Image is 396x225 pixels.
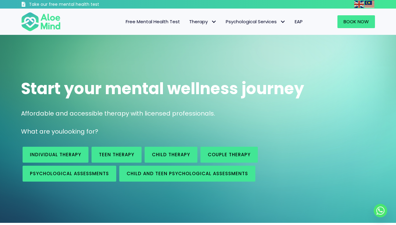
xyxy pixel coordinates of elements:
span: What are you [21,127,63,136]
img: en [354,1,364,8]
a: Teen Therapy [92,147,142,163]
span: Therapy [189,18,217,25]
span: Therapy: submenu [209,17,218,26]
a: Book Now [337,15,375,28]
h3: Take our free mental health test [29,2,132,8]
nav: Menu [69,15,307,28]
span: Couple therapy [208,151,250,158]
a: Psychological ServicesPsychological Services: submenu [221,15,290,28]
a: Whatsapp [374,204,387,217]
a: English [354,1,365,8]
img: Aloe mind Logo [21,12,61,32]
span: looking for? [63,127,98,136]
span: EAP [295,18,303,25]
p: Affordable and accessible therapy with licensed professionals. [21,109,375,118]
span: Start your mental wellness journey [21,77,304,100]
span: Free Mental Health Test [126,18,180,25]
img: ms [365,1,374,8]
a: Take our free mental health test [21,2,132,9]
span: Psychological assessments [30,170,109,177]
a: EAP [290,15,307,28]
span: Book Now [344,18,369,25]
a: Couple therapy [200,147,258,163]
span: Child Therapy [152,151,190,158]
span: Teen Therapy [99,151,134,158]
a: Child and Teen Psychological assessments [119,166,255,182]
span: Psychological Services [226,18,286,25]
span: Child and Teen Psychological assessments [127,170,248,177]
a: TherapyTherapy: submenu [185,15,221,28]
a: Free Mental Health Test [121,15,185,28]
a: Individual therapy [23,147,88,163]
span: Individual therapy [30,151,81,158]
span: Psychological Services: submenu [278,17,287,26]
a: Malay [365,1,375,8]
a: Psychological assessments [23,166,116,182]
a: Child Therapy [145,147,197,163]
